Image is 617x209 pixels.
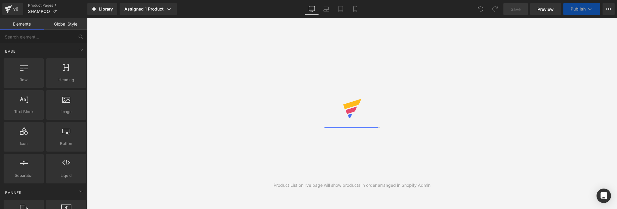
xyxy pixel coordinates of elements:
[5,77,42,83] span: Row
[5,48,16,54] span: Base
[44,18,87,30] a: Global Style
[48,172,84,179] span: Liquid
[334,3,348,15] a: Tablet
[530,3,561,15] a: Preview
[5,190,22,195] span: Banner
[597,189,611,203] div: Open Intercom Messenger
[305,3,319,15] a: Desktop
[474,3,487,15] button: Undo
[537,6,554,12] span: Preview
[5,140,42,147] span: Icon
[274,182,431,189] div: Product List on live page will show products in order arranged in Shopify Admin
[511,6,521,12] span: Save
[87,3,117,15] a: New Library
[5,172,42,179] span: Separator
[571,7,586,11] span: Publish
[124,6,172,12] div: Assigned 1 Product
[28,3,87,8] a: Product Pages
[319,3,334,15] a: Laptop
[48,109,84,115] span: Image
[28,9,50,14] span: SHAMPOO
[563,3,600,15] button: Publish
[348,3,362,15] a: Mobile
[603,3,615,15] button: More
[48,77,84,83] span: Heading
[12,5,20,13] div: v6
[489,3,501,15] button: Redo
[2,3,23,15] a: v6
[48,140,84,147] span: Button
[99,6,113,12] span: Library
[5,109,42,115] span: Text Block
